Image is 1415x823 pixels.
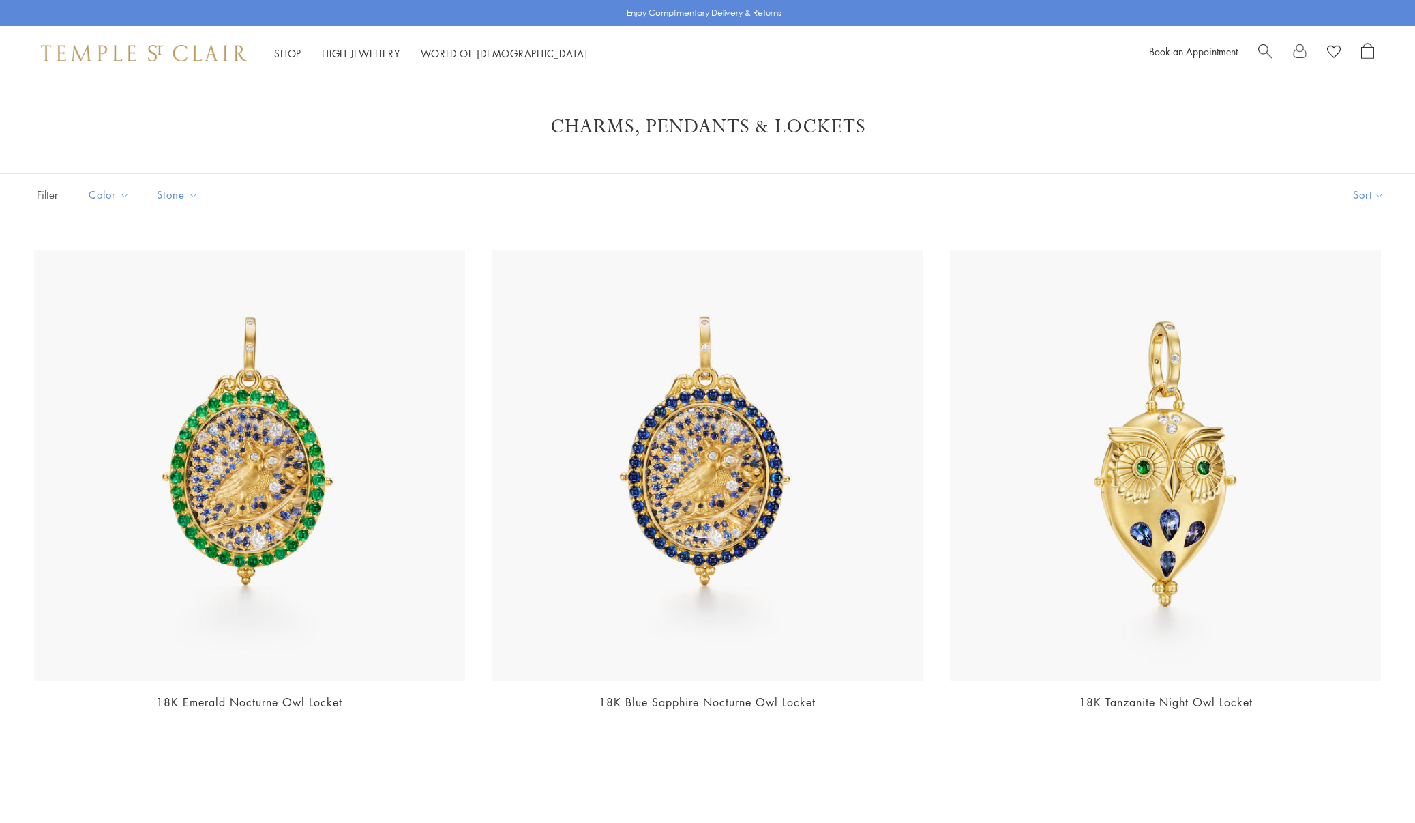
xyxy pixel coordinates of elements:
[322,46,400,60] a: High JewelleryHigh Jewellery
[150,186,209,203] span: Stone
[34,250,465,682] img: 18K Emerald Nocturne Owl Locket
[156,695,342,710] a: 18K Emerald Nocturne Owl Locket
[41,45,247,61] img: Temple St. Clair
[1322,174,1415,216] button: Show sort by
[55,115,1360,139] h1: Charms, Pendants & Lockets
[82,186,140,203] span: Color
[627,6,781,20] p: Enjoy Complimentary Delivery & Returns
[1327,43,1341,63] a: View Wishlist
[950,250,1381,682] img: 18K Tanzanite Night Owl Locket
[1079,695,1253,710] a: 18K Tanzanite Night Owl Locket
[274,46,301,60] a: ShopShop
[492,250,923,682] img: 18K Blue Sapphire Nocturne Owl Locket
[599,695,816,710] a: 18K Blue Sapphire Nocturne Owl Locket
[1361,43,1374,63] a: Open Shopping Bag
[274,45,588,62] nav: Main navigation
[147,179,209,210] button: Stone
[1258,43,1272,63] a: Search
[1149,44,1238,58] a: Book an Appointment
[421,46,588,60] a: World of [DEMOGRAPHIC_DATA]World of [DEMOGRAPHIC_DATA]
[78,179,140,210] button: Color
